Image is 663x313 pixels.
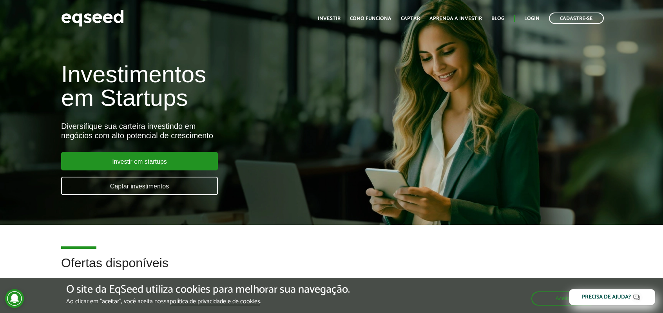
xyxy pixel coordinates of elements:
[61,177,218,195] a: Captar investimentos
[401,16,420,21] a: Captar
[61,63,381,110] h1: Investimentos em Startups
[61,8,124,29] img: EqSeed
[170,299,260,305] a: política de privacidade e de cookies
[318,16,341,21] a: Investir
[66,298,350,305] p: Ao clicar em "aceitar", você aceita nossa .
[549,13,604,24] a: Cadastre-se
[524,16,540,21] a: Login
[61,121,381,140] div: Diversifique sua carteira investindo em negócios com alto potencial de crescimento
[61,152,218,170] a: Investir em startups
[491,16,504,21] a: Blog
[531,291,597,306] button: Aceitar
[429,16,482,21] a: Aprenda a investir
[61,256,602,282] h2: Ofertas disponíveis
[66,284,350,296] h5: O site da EqSeed utiliza cookies para melhorar sua navegação.
[350,16,391,21] a: Como funciona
